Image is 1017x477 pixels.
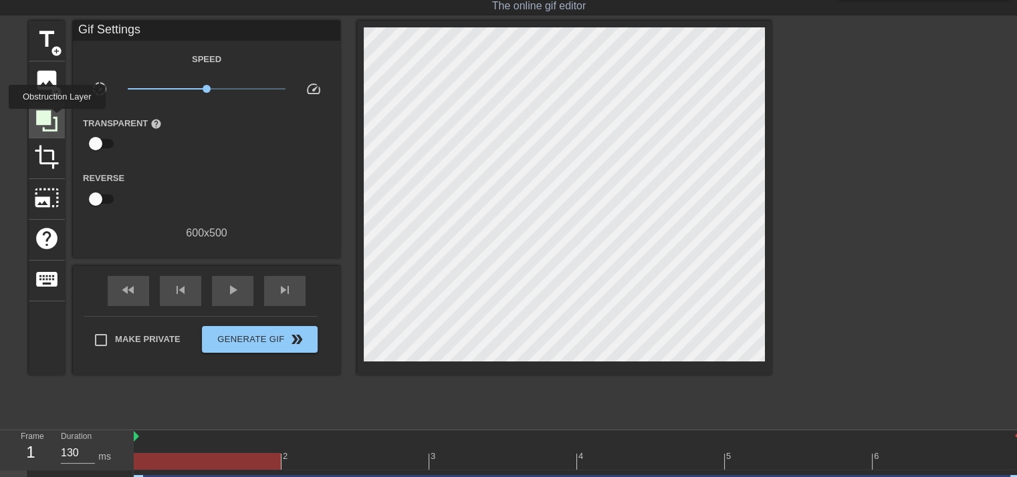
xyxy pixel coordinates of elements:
[98,450,111,464] div: ms
[34,144,60,170] span: crop
[61,433,92,441] label: Duration
[431,450,438,463] div: 3
[51,86,62,98] span: add_circle
[120,282,136,298] span: fast_rewind
[51,45,62,57] span: add_circle
[11,430,51,469] div: Frame
[874,450,881,463] div: 6
[578,450,586,463] div: 4
[115,333,181,346] span: Make Private
[73,21,340,41] div: Gif Settings
[726,450,733,463] div: 5
[34,226,60,251] span: help
[92,81,108,97] span: slow_motion_video
[34,27,60,52] span: title
[173,282,189,298] span: skip_previous
[150,118,162,130] span: help
[306,81,322,97] span: speed
[283,450,290,463] div: 2
[289,331,305,347] span: double_arrow
[207,331,312,347] span: Generate Gif
[225,282,241,298] span: play_arrow
[202,326,318,353] button: Generate Gif
[34,185,60,210] span: photo_size_select_large
[34,267,60,292] span: keyboard
[192,53,221,66] label: Speed
[83,117,162,130] label: Transparent
[21,440,41,464] div: 1
[277,282,293,298] span: skip_next
[73,225,340,241] div: 600 x 500
[83,172,124,185] label: Reverse
[34,67,60,93] span: image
